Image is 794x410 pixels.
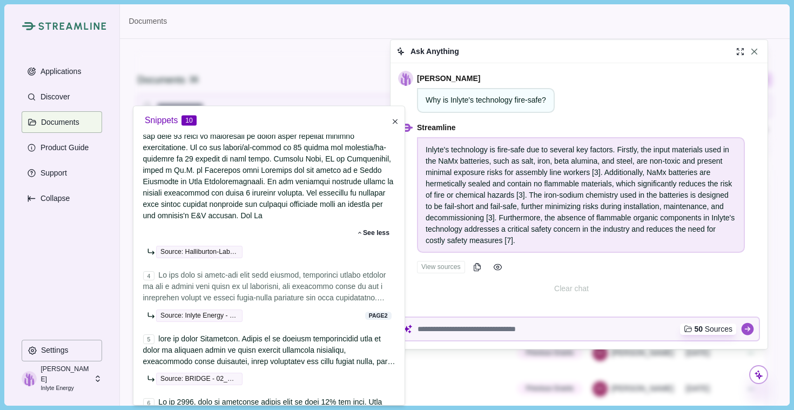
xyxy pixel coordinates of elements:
p: Discover [37,92,70,102]
span: 6 [143,398,155,408]
b: 50 [695,324,703,335]
p: Support [37,169,67,178]
span: [PERSON_NAME] [611,347,674,359]
span: Previous Grants [526,348,574,358]
span: 5 [143,335,155,345]
span: 4 [143,271,155,281]
button: View sources [417,261,465,273]
div: 10 [181,115,197,126]
img: profile picture [22,371,37,386]
span: Clear chat [554,275,589,302]
p: Why is Inlyte's technology fire-safe? [426,95,546,106]
a: Settings [22,340,102,365]
span: Inlyte's technology is fire-safe due to several key factors. Firstly, the input materials used in... [426,145,735,245]
p: [PERSON_NAME] [41,364,90,384]
div: Amy Hansen [596,350,604,356]
button: Source: Halliburton-Labs Application+BK.docx [147,246,243,259]
span: Previous Grants [526,384,574,393]
button: Previous Grants [517,382,582,395]
button: Close [747,44,762,59]
img: default-pfp.png [398,71,413,86]
button: Previous Grants [517,347,582,359]
span: Ask Anything [411,46,459,57]
span: Source: Halliburton-Labs Application+BK.docx [160,248,238,258]
a: Streamline Climate LogoStreamline Climate Logo [22,22,102,30]
span: [PERSON_NAME] [417,73,555,84]
p: Documents [37,118,79,127]
span: Streamline [417,122,745,133]
button: Product Guide [22,137,102,158]
span: Source: BRIDGE - 02_GFO-23-318_Att_02_EPIC_Project_Narrative_Form_Inlyte-Energy.docx [160,375,238,385]
button: Close [389,116,401,127]
button: 50 Sources [680,324,736,335]
div: [DATE] [686,379,742,398]
button: Expand [22,187,102,209]
button: See less [351,225,395,240]
button: Source: Inlyte Energy - Custom Questions.pdf [147,310,243,322]
button: Source: BRIDGE - 02_GFO-23-318_Att_02_EPIC_Project_Narrative_Form_Inlyte-Energy.docx [147,373,243,386]
span: [PERSON_NAME] [611,383,674,394]
img: Streamline Climate Logo [38,22,106,30]
button: Discover [22,86,102,107]
button: Support [22,162,102,184]
p: Settings [37,346,69,355]
span: Source: Inlyte Energy - Custom Questions.pdf [160,311,238,321]
p: Applications [37,67,82,76]
button: Settings [22,340,102,361]
a: Documents [129,16,167,27]
p: Collapse [37,194,70,203]
div: 36 [189,73,199,87]
div: Amy Hansen [596,386,604,392]
img: Streamline Climate Logo [22,22,35,30]
button: Documents [22,111,102,133]
span: Page 2 [365,312,392,320]
button: Applications [22,61,102,82]
div: Snippets [145,114,178,127]
span: lorem 863) Ipsum Dolo - Sitamet Consect, AD. Elits doeiusm tem incididun utla etd magnaaliqu en A... [143,18,394,220]
div: Documents [137,73,185,87]
div: [DATE] [686,344,742,362]
p: Inlyte Energy [41,384,90,393]
p: Product Guide [37,143,89,152]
